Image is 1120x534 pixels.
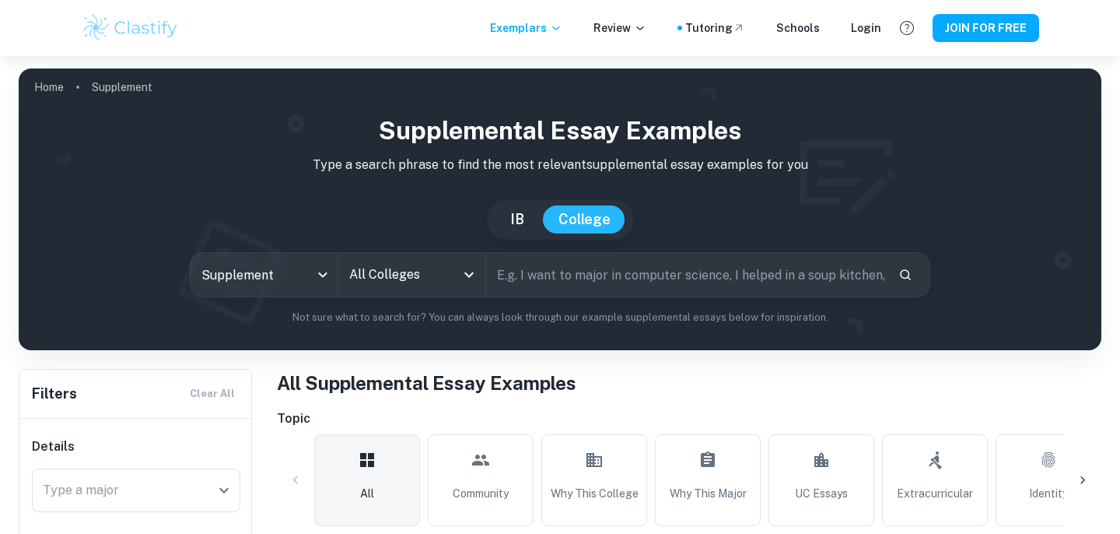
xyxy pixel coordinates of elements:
[894,15,920,41] button: Help and Feedback
[543,206,626,234] button: College
[933,14,1039,42] button: JOIN FOR FREE
[277,409,1101,428] h6: Topic
[486,253,886,297] input: E.g. I want to major in computer science, I helped in a soup kitchen, I want to join the debate t...
[191,253,338,297] div: Supplement
[213,480,235,501] button: Open
[495,206,540,234] button: IB
[32,383,77,405] h6: Filters
[453,485,509,502] span: Community
[34,76,64,98] a: Home
[31,112,1089,149] h1: Supplemental Essay Examples
[458,264,480,286] button: Open
[32,437,240,456] h6: Details
[19,69,1101,350] img: profile cover
[851,19,881,37] a: Login
[1029,485,1068,502] span: Identity
[670,485,747,502] span: Why This Major
[277,369,1101,397] h1: All Supplemental Essay Examples
[551,485,639,502] span: Why This College
[360,485,374,502] span: All
[593,19,646,37] p: Review
[81,12,180,44] img: Clastify logo
[31,156,1089,174] p: Type a search phrase to find the most relevant supplemental essay examples for you
[31,310,1089,325] p: Not sure what to search for? You can always look through our example supplemental essays below fo...
[795,485,848,502] span: UC Essays
[776,19,820,37] a: Schools
[490,19,562,37] p: Exemplars
[685,19,745,37] a: Tutoring
[892,262,919,288] button: Search
[897,485,973,502] span: Extracurricular
[92,79,152,96] p: Supplement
